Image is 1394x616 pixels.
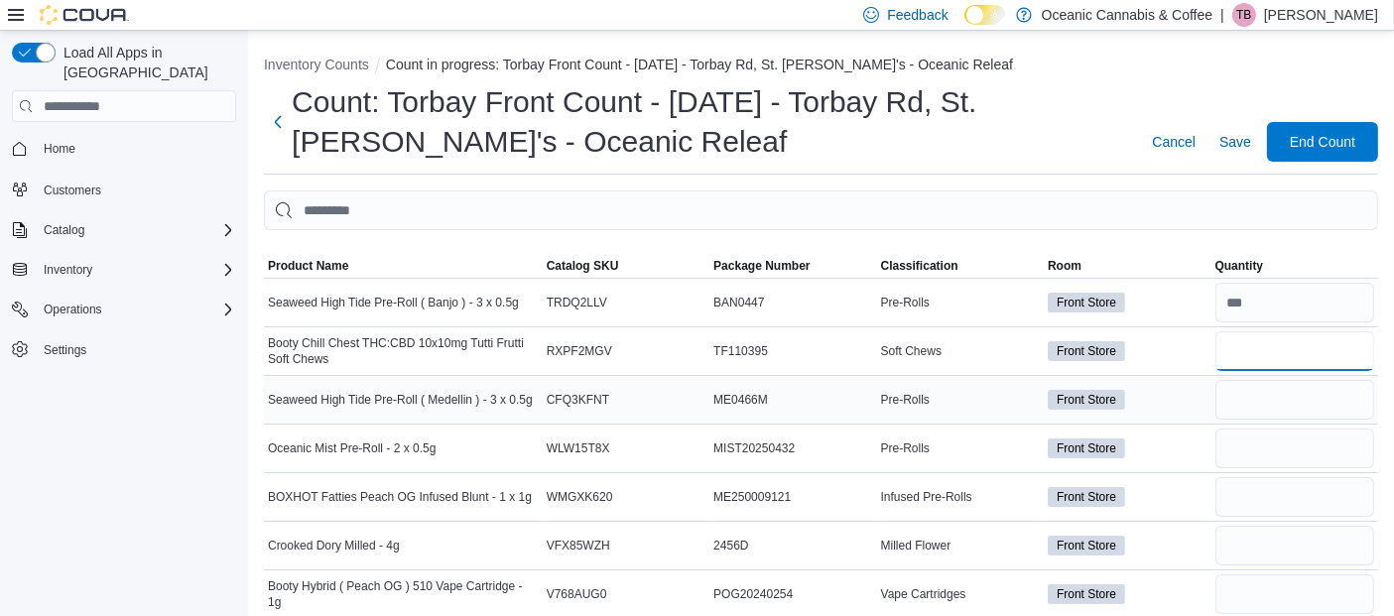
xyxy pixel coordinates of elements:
button: Product Name [264,254,543,278]
span: Quantity [1215,258,1264,274]
span: TB [1236,3,1251,27]
span: Seaweed High Tide Pre-Roll ( Banjo ) - 3 x 0.5g [268,295,519,310]
span: Inventory [44,262,92,278]
span: Dark Mode [964,25,965,26]
input: This is a search bar. After typing your query, hit enter to filter the results lower in the page. [264,190,1378,230]
button: Catalog SKU [543,254,709,278]
button: Count in progress: Torbay Front Count - [DATE] - Torbay Rd, St. [PERSON_NAME]'s - Oceanic Releaf [386,57,1013,72]
div: POG20240254 [709,582,876,606]
nav: Complex example [12,126,236,416]
span: WLW15T8X [547,440,610,456]
span: Classification [881,258,958,274]
span: Save [1219,132,1251,152]
span: Room [1048,258,1081,274]
p: [PERSON_NAME] [1264,3,1378,27]
span: Oceanic Mist Pre-Roll - 2 x 0.5g [268,440,436,456]
span: Booty Chill Chest THC:CBD 10x10mg Tutti Frutti Soft Chews [268,335,539,367]
span: Catalog [44,222,84,238]
span: Customers [36,177,236,201]
button: Cancel [1144,122,1204,162]
input: Dark Mode [964,5,1006,26]
span: Load All Apps in [GEOGRAPHIC_DATA] [56,43,236,82]
span: Cancel [1152,132,1196,152]
span: Front Store [1048,438,1125,458]
span: Front Store [1057,488,1116,506]
span: Front Store [1057,439,1116,457]
span: Crooked Dory Milled - 4g [268,538,400,554]
span: Booty Hybrid ( Peach OG ) 510 Vape Cartridge - 1g [268,578,539,610]
span: RXPF2MGV [547,343,612,359]
span: End Count [1290,132,1355,152]
span: Catalog SKU [547,258,619,274]
span: Product Name [268,258,348,274]
button: Operations [4,296,244,323]
button: Catalog [36,218,92,242]
div: 2456D [709,534,876,557]
a: Customers [36,179,109,202]
img: Cova [40,5,129,25]
span: Front Store [1057,294,1116,311]
span: Front Store [1048,390,1125,410]
button: Customers [4,175,244,203]
span: VFX85WZH [547,538,610,554]
span: Operations [44,302,102,317]
button: Classification [877,254,1044,278]
span: Catalog [36,218,236,242]
div: ME250009121 [709,485,876,509]
span: Front Store [1048,487,1125,507]
h1: Count: Torbay Front Count - [DATE] - Torbay Rd, St. [PERSON_NAME]'s - Oceanic Releaf [292,82,1128,162]
span: WMGXK620 [547,489,613,505]
span: Package Number [713,258,810,274]
span: Front Store [1057,342,1116,360]
p: | [1220,3,1224,27]
nav: An example of EuiBreadcrumbs [264,55,1378,78]
span: TRDQ2LLV [547,295,607,310]
button: Package Number [709,254,876,278]
button: Quantity [1211,254,1378,278]
span: Inventory [36,258,236,282]
span: Front Store [1048,536,1125,555]
span: Soft Chews [881,343,942,359]
div: ME0466M [709,388,876,412]
span: Vape Cartridges [881,586,966,602]
div: MIST20250432 [709,436,876,460]
span: Front Store [1057,537,1116,554]
button: Operations [36,298,110,321]
span: V768AUG0 [547,586,607,602]
span: Front Store [1048,584,1125,604]
span: Settings [44,342,86,358]
span: Front Store [1048,293,1125,312]
button: Next [264,102,292,142]
button: Home [4,134,244,163]
span: Milled Flower [881,538,951,554]
p: Oceanic Cannabis & Coffee [1042,3,1213,27]
span: Home [44,141,75,157]
span: Seaweed High Tide Pre-Roll ( Medellin ) - 3 x 0.5g [268,392,533,408]
div: TF110395 [709,339,876,363]
a: Home [36,137,83,161]
span: Front Store [1048,341,1125,361]
button: Inventory [4,256,244,284]
a: Settings [36,338,94,362]
span: Home [36,136,236,161]
button: End Count [1267,122,1378,162]
button: Catalog [4,216,244,244]
div: BAN0447 [709,291,876,314]
span: BOXHOT Fatties Peach OG Infused Blunt - 1 x 1g [268,489,532,505]
span: Pre-Rolls [881,295,930,310]
span: Operations [36,298,236,321]
span: Pre-Rolls [881,440,930,456]
button: Inventory Counts [264,57,369,72]
span: Front Store [1057,391,1116,409]
button: Save [1211,122,1259,162]
span: Feedback [887,5,948,25]
span: Front Store [1057,585,1116,603]
span: CFQ3KFNT [547,392,609,408]
span: Settings [36,337,236,362]
button: Inventory [36,258,100,282]
span: Customers [44,183,101,198]
div: Treena Bridger [1232,3,1256,27]
span: Pre-Rolls [881,392,930,408]
button: Settings [4,335,244,364]
span: Infused Pre-Rolls [881,489,972,505]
